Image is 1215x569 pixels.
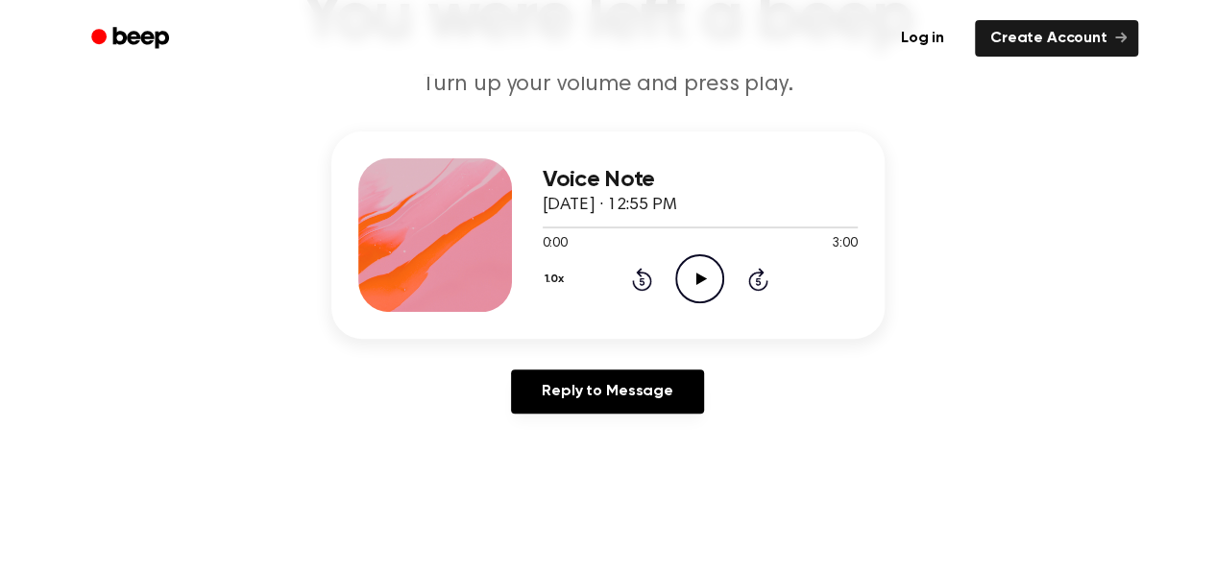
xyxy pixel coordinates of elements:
[543,263,571,296] button: 1.0x
[543,167,858,193] h3: Voice Note
[78,20,186,58] a: Beep
[832,234,857,254] span: 3:00
[543,234,568,254] span: 0:00
[543,197,677,214] span: [DATE] · 12:55 PM
[882,16,963,60] a: Log in
[975,20,1138,57] a: Create Account
[239,69,977,101] p: Turn up your volume and press play.
[511,369,703,414] a: Reply to Message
